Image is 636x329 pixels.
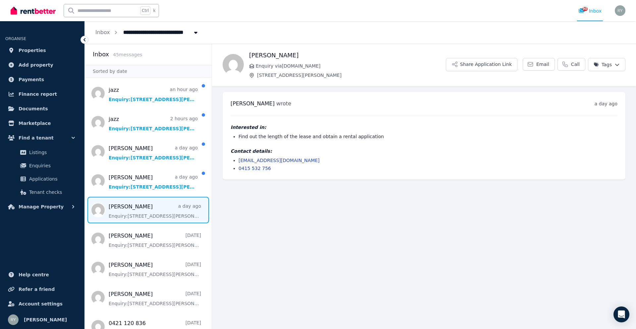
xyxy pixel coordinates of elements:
[109,115,198,132] a: jazz2 hours agoEnquiry:[STREET_ADDRESS][PERSON_NAME].
[5,268,79,281] a: Help centre
[523,58,555,71] a: Email
[257,72,446,79] span: [STREET_ADDRESS][PERSON_NAME]
[276,100,291,107] span: wrote
[8,314,19,325] img: Richard Yong
[582,7,588,11] span: 90
[446,58,517,71] button: Share Application Link
[19,105,48,113] span: Documents
[238,133,617,140] li: Find out the length of the lease and obtain a rental application
[5,283,79,296] a: Refer a friend
[5,73,79,86] a: Payments
[8,159,77,172] a: Enquiries
[557,58,585,71] a: Call
[8,146,77,159] a: Listings
[29,162,74,170] span: Enquiries
[109,174,198,190] a: [PERSON_NAME]a day agoEnquiry:[STREET_ADDRESS][PERSON_NAME].
[19,203,64,211] span: Manage Property
[153,8,155,13] span: k
[85,65,212,78] div: Sorted by date
[109,290,201,307] a: [PERSON_NAME][DATE]Enquiry:[STREET_ADDRESS][PERSON_NAME].
[109,86,198,103] a: jazzan hour agoEnquiry:[STREET_ADDRESS][PERSON_NAME].
[8,186,77,199] a: Tenant checks
[19,119,51,127] span: Marketplace
[571,61,580,68] span: Call
[19,300,63,308] span: Account settings
[19,61,53,69] span: Add property
[109,144,198,161] a: [PERSON_NAME]a day agoEnquiry:[STREET_ADDRESS][PERSON_NAME].
[5,58,79,72] a: Add property
[95,29,110,35] a: Inbox
[615,5,625,16] img: Richard Yong
[19,90,57,98] span: Finance report
[5,131,79,144] button: Find a tenant
[5,297,79,310] a: Account settings
[594,61,612,68] span: Tags
[109,203,201,219] a: [PERSON_NAME]a day agoEnquiry:[STREET_ADDRESS][PERSON_NAME].
[5,102,79,115] a: Documents
[29,148,74,156] span: Listings
[238,158,320,163] a: [EMAIL_ADDRESS][DOMAIN_NAME]
[238,166,271,171] a: 0415 532 756
[613,306,629,322] div: Open Intercom Messenger
[5,200,79,213] button: Manage Property
[5,87,79,101] a: Finance report
[19,285,55,293] span: Refer a friend
[93,50,109,59] h2: Inbox
[536,61,549,68] span: Email
[109,232,201,248] a: [PERSON_NAME][DATE]Enquiry:[STREET_ADDRESS][PERSON_NAME].
[140,6,150,15] span: Ctrl
[19,46,46,54] span: Properties
[19,271,49,279] span: Help centre
[5,36,26,41] span: ORGANISE
[231,148,617,154] h4: Contact details:
[85,21,210,44] nav: Breadcrumb
[8,172,77,186] a: Applications
[256,63,446,69] span: Enquiry via [DOMAIN_NAME]
[231,124,617,131] h4: Interested in:
[29,175,74,183] span: Applications
[223,54,244,75] img: Alonso Vasquez
[588,58,625,71] button: Tags
[5,117,79,130] a: Marketplace
[24,316,67,324] span: [PERSON_NAME]
[249,51,446,60] h1: [PERSON_NAME]
[5,44,79,57] a: Properties
[109,261,201,278] a: [PERSON_NAME][DATE]Enquiry:[STREET_ADDRESS][PERSON_NAME].
[11,6,56,16] img: RentBetter
[231,100,275,107] span: [PERSON_NAME]
[113,52,142,57] span: 45 message s
[29,188,74,196] span: Tenant checks
[595,101,617,106] time: a day ago
[19,76,44,83] span: Payments
[19,134,54,142] span: Find a tenant
[578,8,602,14] div: Inbox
